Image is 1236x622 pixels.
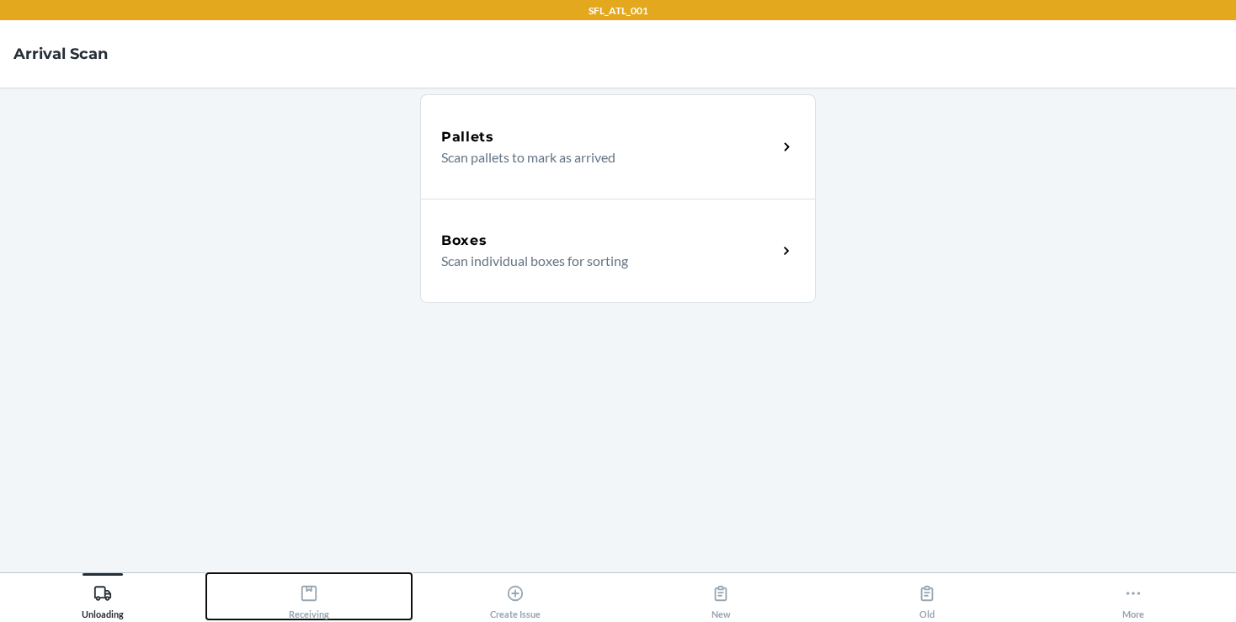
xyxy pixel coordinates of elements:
div: Unloading [82,577,124,619]
p: SFL_ATL_001 [589,3,648,19]
h5: Boxes [441,231,487,251]
p: Scan individual boxes for sorting [441,251,764,271]
div: Create Issue [490,577,541,619]
div: Receiving [289,577,329,619]
h5: Pallets [441,127,494,147]
button: More [1030,573,1236,619]
div: More [1122,577,1144,619]
p: Scan pallets to mark as arrived [441,147,764,167]
button: Old [824,573,1031,619]
button: Receiving [206,573,413,619]
div: New [711,577,731,619]
a: PalletsScan pallets to mark as arrived [420,94,816,199]
button: New [618,573,824,619]
div: Old [918,577,936,619]
button: Create Issue [412,573,618,619]
a: BoxesScan individual boxes for sorting [420,199,816,303]
h4: Arrival Scan [13,43,108,65]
